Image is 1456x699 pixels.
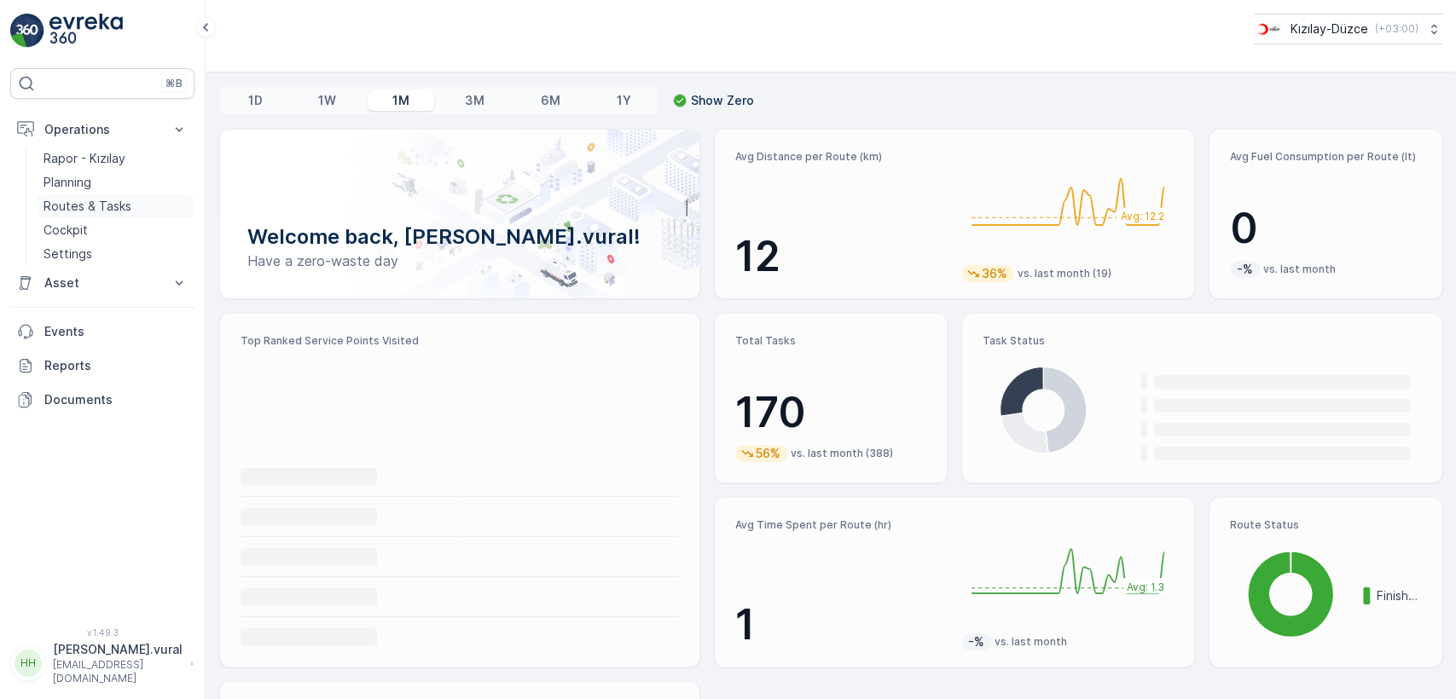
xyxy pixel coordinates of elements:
img: logo_light-DOdMpM7g.png [49,14,123,48]
p: 1Y [616,92,630,109]
p: vs. last month (19) [1018,267,1111,280]
p: ( +03:00 ) [1375,22,1418,36]
a: Reports [10,349,194,383]
p: Finished [1377,587,1421,604]
p: Events [44,323,188,340]
p: 6M [541,92,560,109]
p: Total Tasks [735,334,926,348]
p: -% [966,633,986,650]
p: Asset [44,274,160,292]
img: logo [10,14,44,48]
p: 1 [735,599,948,650]
p: Show Zero [691,92,754,109]
span: v 1.49.3 [10,627,194,638]
p: Settings [44,246,92,263]
p: [PERSON_NAME].vural [53,641,183,658]
p: Route Status [1230,518,1421,532]
p: Have a zero-waste day [247,251,672,271]
p: Rapor - Kızılay [44,150,125,167]
p: Operations [44,121,160,138]
p: Task Status [983,334,1421,348]
p: 1D [248,92,263,109]
p: Avg Fuel Consumption per Route (lt) [1230,150,1421,164]
p: 3M [465,92,484,109]
p: [EMAIL_ADDRESS][DOMAIN_NAME] [53,658,183,685]
p: vs. last month (388) [791,447,893,460]
a: Documents [10,383,194,417]
p: 1W [318,92,336,109]
p: Planning [44,174,91,191]
img: download_svj7U3e.png [1254,20,1284,38]
p: 12 [735,231,948,282]
a: Cockpit [37,218,194,242]
p: 170 [735,387,926,438]
p: -% [1235,261,1255,278]
p: Avg Distance per Route (km) [735,150,948,164]
p: 56% [754,445,782,462]
button: Asset [10,266,194,300]
p: 1M [392,92,409,109]
p: Cockpit [44,222,88,239]
p: Kızılay-Düzce [1291,20,1368,38]
button: Kızılay-Düzce(+03:00) [1254,14,1442,44]
p: Documents [44,391,188,408]
p: Routes & Tasks [44,198,131,215]
div: HH [15,650,42,677]
p: Top Ranked Service Points Visited [241,334,679,348]
p: ⌘B [165,77,183,90]
p: vs. last month [1263,263,1336,276]
a: Events [10,315,194,349]
p: Avg Time Spent per Route (hr) [735,518,948,532]
a: Settings [37,242,194,266]
a: Planning [37,170,194,194]
p: 0 [1230,203,1421,254]
p: 36% [980,265,1009,282]
a: Routes & Tasks [37,194,194,218]
button: Operations [10,113,194,147]
p: Reports [44,357,188,374]
button: HH[PERSON_NAME].vural[EMAIL_ADDRESS][DOMAIN_NAME] [10,641,194,685]
a: Rapor - Kızılay [37,147,194,170]
p: vs. last month [995,635,1067,649]
p: Welcome back, [PERSON_NAME].vural! [247,223,672,251]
